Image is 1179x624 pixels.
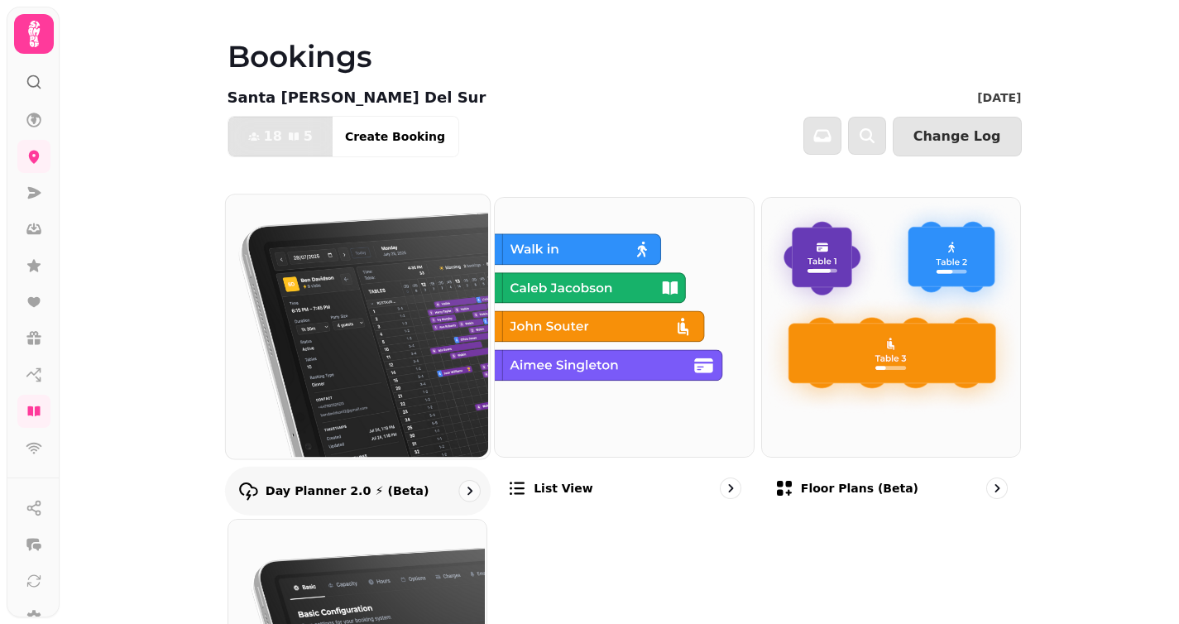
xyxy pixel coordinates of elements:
[761,197,1022,512] a: Floor Plans (beta)Floor Plans (beta)
[228,86,486,109] p: Santa [PERSON_NAME] Del Sur
[224,194,490,515] a: Day Planner 2.0 ⚡ (Beta)Day Planner 2.0 ⚡ (Beta)
[223,193,487,457] img: Day Planner 2.0 ⚡ (Beta)
[493,196,752,455] img: List view
[989,480,1005,497] svg: go to
[534,480,592,497] p: List view
[265,482,429,499] p: Day Planner 2.0 ⚡ (Beta)
[332,117,458,156] button: Create Booking
[494,197,755,512] a: List viewList view
[304,130,313,143] span: 5
[264,130,282,143] span: 18
[801,480,918,497] p: Floor Plans (beta)
[913,130,1001,143] span: Change Log
[345,131,445,142] span: Create Booking
[461,482,477,499] svg: go to
[228,117,333,156] button: 185
[760,196,1019,455] img: Floor Plans (beta)
[977,89,1021,106] p: [DATE]
[722,480,739,497] svg: go to
[893,117,1022,156] button: Change Log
